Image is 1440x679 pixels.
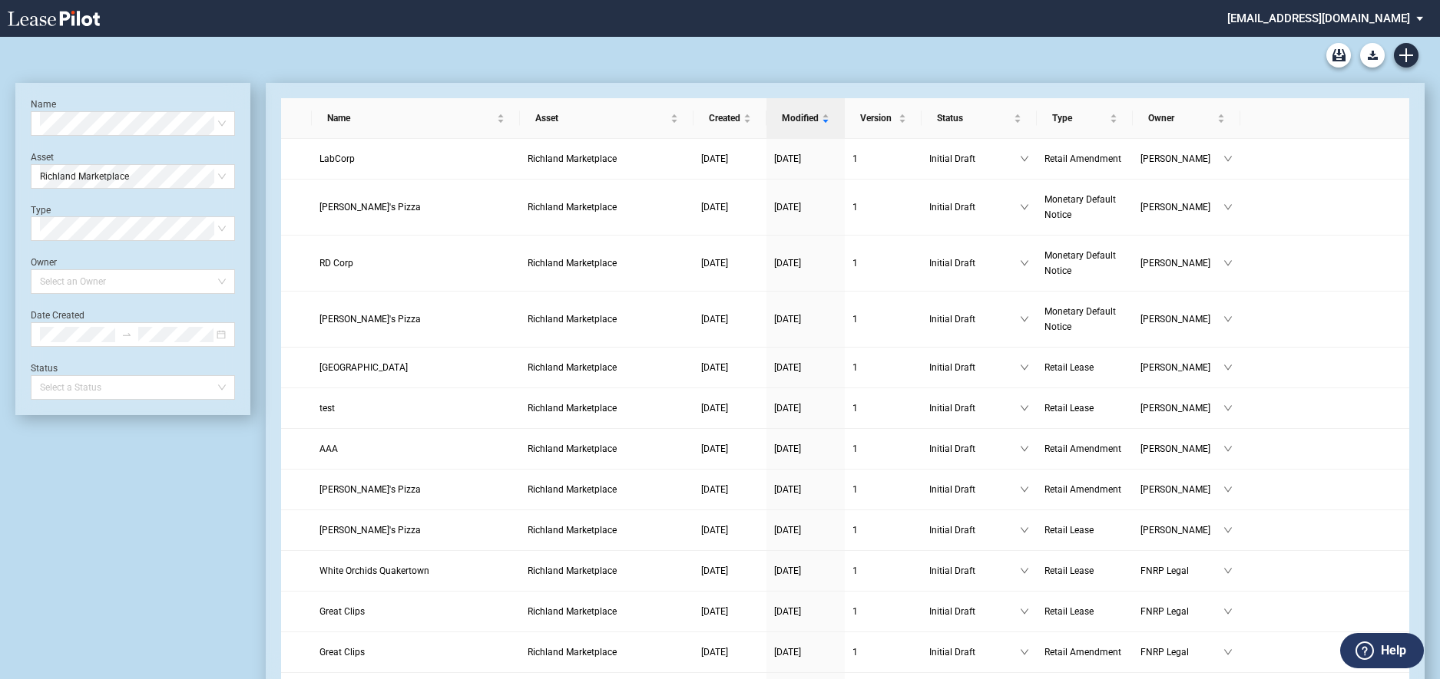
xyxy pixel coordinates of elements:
span: [DATE] [774,314,801,325]
span: Playa Bowls [319,362,408,373]
span: [PERSON_NAME] [1140,482,1223,497]
span: Great Clips [319,606,365,617]
span: to [121,329,132,340]
span: 1 [852,647,858,658]
a: 1 [852,255,914,271]
span: Richland Marketplace [528,647,617,658]
span: [DATE] [774,443,801,454]
th: Owner [1133,98,1240,139]
span: Retail Lease [1044,403,1094,414]
span: down [1020,648,1029,657]
a: Richland Marketplace [528,482,686,497]
span: [PERSON_NAME] [1140,255,1223,271]
span: down [1020,444,1029,453]
span: Richland Marketplace [528,258,617,269]
span: [PERSON_NAME] [1140,522,1223,538]
span: down [1020,404,1029,413]
a: [DATE] [701,360,759,375]
a: AAA [319,441,512,457]
a: 1 [852,604,914,619]
span: down [1020,526,1029,535]
span: 1 [852,362,858,373]
a: Monetary Default Notice [1044,248,1125,279]
span: Richland Marketplace [528,606,617,617]
a: Archive [1326,43,1351,68]
a: Richland Marketplace [528,604,686,619]
a: Retail Lease [1044,563,1125,578]
span: Richland Marketplace [528,153,617,164]
a: Retail Lease [1044,604,1125,619]
a: 1 [852,482,914,497]
span: Richland Marketplace [528,202,617,213]
span: down [1223,363,1233,372]
span: [PERSON_NAME] [1140,360,1223,375]
a: [DATE] [701,482,759,497]
th: Created [694,98,766,139]
span: Modified [782,110,819,126]
span: [DATE] [774,258,801,269]
span: 1 [852,565,858,576]
a: [DATE] [774,522,837,538]
span: Initial Draft [929,400,1020,416]
span: Frank's Pizza [319,314,421,325]
span: FNRP Legal [1140,604,1223,619]
span: Frank's Pizza [319,202,421,213]
span: [DATE] [701,443,728,454]
span: down [1020,566,1029,575]
span: [PERSON_NAME] [1140,400,1223,416]
th: Modified [766,98,845,139]
a: 1 [852,360,914,375]
a: [PERSON_NAME]'s Pizza [319,311,512,327]
span: Initial Draft [929,563,1020,578]
span: down [1223,315,1233,324]
span: Richland Marketplace [528,403,617,414]
span: Retail Lease [1044,565,1094,576]
a: Richland Marketplace [528,522,686,538]
a: Richland Marketplace [528,151,686,166]
span: [DATE] [701,153,728,164]
span: [DATE] [701,202,728,213]
span: Richland Marketplace [528,484,617,495]
a: Retail Amendment [1044,441,1125,457]
a: [DATE] [701,400,759,416]
span: LabCorp [319,153,355,164]
a: 1 [852,644,914,660]
a: [GEOGRAPHIC_DATA] [319,360,512,375]
span: [PERSON_NAME] [1140,311,1223,327]
a: Retail Amendment [1044,644,1125,660]
span: Type [1052,110,1107,126]
a: [DATE] [774,255,837,271]
span: Initial Draft [929,441,1020,457]
a: [DATE] [701,563,759,578]
span: 1 [852,202,858,213]
span: down [1223,648,1233,657]
label: Type [31,205,51,216]
a: Richland Marketplace [528,360,686,375]
span: down [1223,566,1233,575]
span: Name [327,110,494,126]
a: [DATE] [701,255,759,271]
span: Initial Draft [929,644,1020,660]
span: Initial Draft [929,482,1020,497]
a: Retail Amendment [1044,151,1125,166]
md-menu: Download Blank Form List [1356,43,1389,68]
a: [DATE] [774,482,837,497]
label: Asset [31,152,54,163]
span: Frank's Pizza [319,484,421,495]
span: Initial Draft [929,151,1020,166]
th: Name [312,98,520,139]
span: [DATE] [701,362,728,373]
span: 1 [852,258,858,269]
a: [DATE] [774,563,837,578]
span: Retail Lease [1044,525,1094,536]
a: Create new document [1394,43,1418,68]
span: 1 [852,525,858,536]
a: 1 [852,199,914,215]
span: down [1020,315,1029,324]
span: 1 [852,484,858,495]
span: [DATE] [774,606,801,617]
button: Download Blank Form [1360,43,1385,68]
span: Asset [535,110,667,126]
label: Status [31,363,58,374]
span: down [1223,203,1233,212]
